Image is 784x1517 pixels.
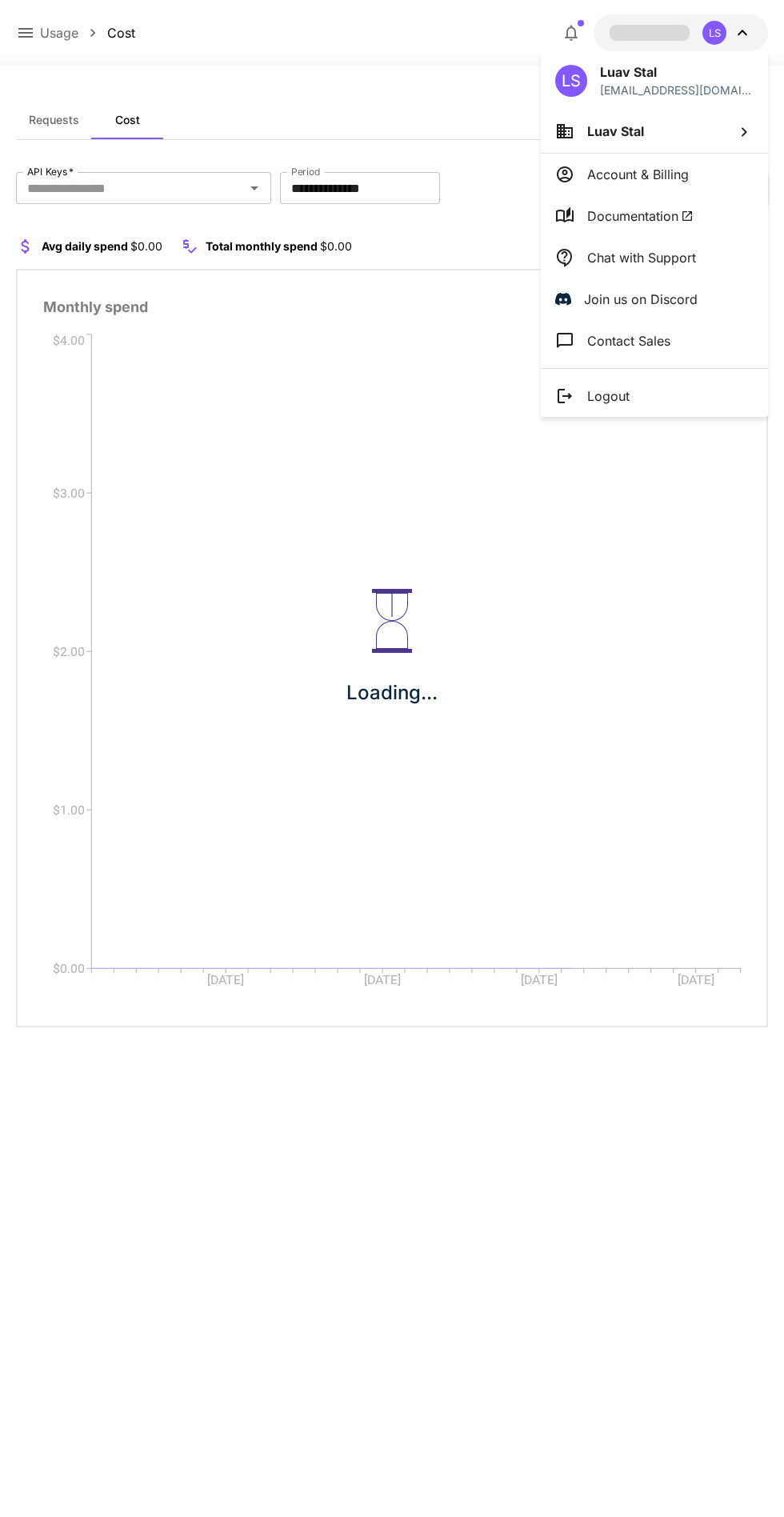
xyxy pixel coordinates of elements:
[587,123,644,139] span: Luav Stal
[587,206,694,226] span: Documentation
[587,165,689,184] p: Account & Billing
[541,110,768,153] button: Luav Stal
[555,65,587,97] div: LS
[587,331,670,350] p: Contact Sales
[584,290,698,309] p: Join us on Discord
[587,248,696,267] p: Chat with Support
[600,82,754,98] p: [EMAIL_ADDRESS][DOMAIN_NAME]
[600,62,754,82] p: Luav Stal
[600,82,754,98] div: hello@kemonofox.com
[587,386,630,406] p: Logout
